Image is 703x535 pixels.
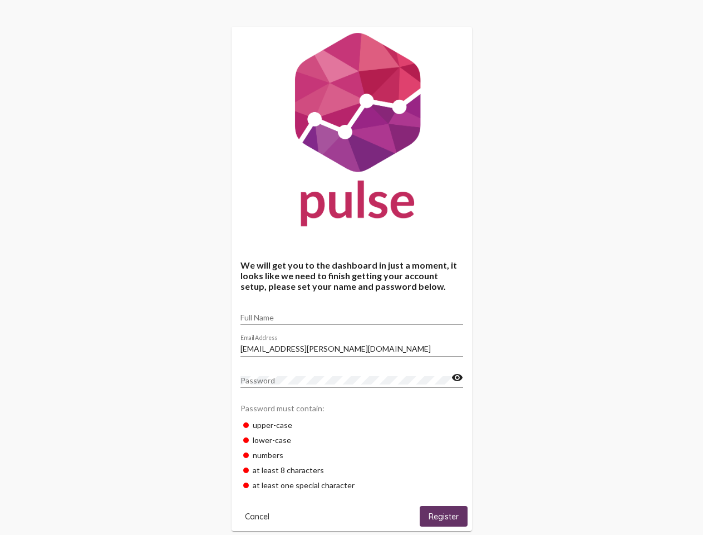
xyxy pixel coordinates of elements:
[240,432,463,448] div: lower-case
[245,512,269,522] span: Cancel
[451,371,463,385] mat-icon: visibility
[240,463,463,478] div: at least 8 characters
[240,478,463,493] div: at least one special character
[240,448,463,463] div: numbers
[236,506,278,527] button: Cancel
[240,260,463,291] h4: We will get you to the dashboard in just a moment, it looks like we need to finish getting your a...
[232,27,472,237] img: Pulse For Good Logo
[420,506,468,527] button: Register
[240,417,463,432] div: upper-case
[429,512,459,522] span: Register
[240,398,463,417] div: Password must contain:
